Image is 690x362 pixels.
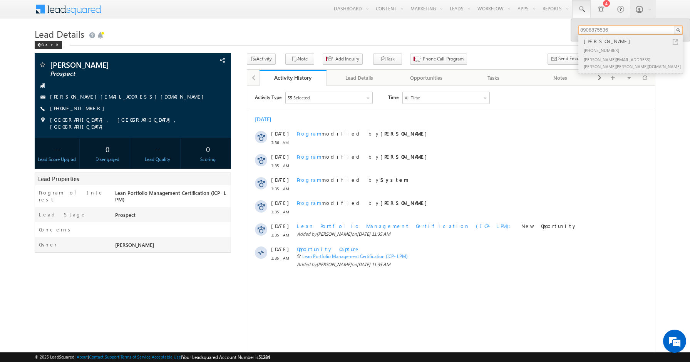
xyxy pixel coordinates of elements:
[69,176,104,181] span: [PERSON_NAME]
[77,354,88,359] a: About
[335,55,359,62] span: Add Inquiry
[50,67,184,74] span: modified by
[39,226,73,233] label: Concerns
[582,55,685,71] div: [PERSON_NAME][EMAIL_ADDRESS][PERSON_NAME][PERSON_NAME][DOMAIN_NAME]
[188,156,229,163] div: Scoring
[133,67,184,74] strong: [PERSON_NAME]
[50,70,173,78] span: Prospect
[50,44,184,51] span: modified by
[133,114,184,120] strong: [PERSON_NAME]
[50,145,370,152] span: Added by on
[527,70,594,86] a: Notes
[558,55,580,62] span: Send Email
[87,156,128,163] div: Disengaged
[466,73,520,82] div: Tasks
[50,114,74,120] span: Program
[410,54,467,65] button: Phone Call_Program
[39,241,57,248] label: Owner
[274,137,330,143] span: New Opportunity
[423,55,464,62] span: Phone Call_Program
[24,114,41,121] span: [DATE]
[39,189,106,203] label: Program of Interest
[39,211,86,218] label: Lead Stage
[50,67,74,74] span: Program
[37,142,78,156] div: --
[141,6,151,17] span: Time
[582,37,685,45] div: [PERSON_NAME]
[105,237,140,248] em: Start Chat
[110,176,143,181] span: [DATE] 11:35 AM
[50,114,184,121] span: modified by
[24,160,41,167] span: [DATE]
[10,71,141,231] textarea: Type your message and hit 'Enter'
[115,241,154,248] span: [PERSON_NAME]
[50,160,113,166] span: Opportunity Capture
[13,40,32,50] img: d_60004797649_company_0_60004797649
[24,137,41,144] span: [DATE]
[8,6,34,17] span: Activity Type
[137,142,178,156] div: --
[285,54,314,65] button: Note
[24,53,47,60] span: 11:36 AM
[152,354,181,359] a: Acceptable Use
[50,90,161,97] span: modified by
[50,116,211,130] span: [GEOGRAPHIC_DATA], [GEOGRAPHIC_DATA], [GEOGRAPHIC_DATA]
[113,189,231,206] div: Lean Portfolio Management Certification (ICP- LPM)
[126,4,145,22] div: Minimize live chat window
[39,6,125,18] div: Sales Activity,Program,Email Bounced,Email Link Clicked,Email Marked Spam & 50 more..
[50,44,74,51] span: Program
[8,30,33,37] div: [DATE]
[333,73,387,82] div: Lead Details
[265,74,321,81] div: Activity History
[35,28,84,40] span: Lead Details
[87,142,128,156] div: 0
[24,169,47,176] span: 11:35 AM
[50,137,268,143] span: Lean Portfolio Management Certification (ICP- LPM)
[50,61,173,69] span: [PERSON_NAME]
[260,70,327,86] a: Activity History
[393,70,460,86] a: Opportunities
[327,70,394,86] a: Lead Details
[24,146,47,153] span: 11:35 AM
[50,90,74,97] span: Program
[40,8,62,15] div: 55 Selected
[69,145,104,151] span: [PERSON_NAME]
[37,156,78,163] div: Lead Score Upgrad
[182,354,270,360] span: Your Leadsquared Account Number is
[133,90,161,97] strong: System
[38,175,79,183] span: Lead Properties
[373,54,402,65] button: Task
[24,67,41,74] span: [DATE]
[35,41,66,47] a: Back
[247,54,276,65] button: Activity
[460,70,527,86] a: Tasks
[50,175,370,182] span: Added by on
[548,54,584,65] button: Send Email
[113,211,231,222] div: Prospect
[55,168,161,173] a: Lean Portfolio Management Certification (ICP- LPM)
[24,76,47,83] span: 11:35 AM
[323,54,363,65] button: Add Inquiry
[24,44,41,51] span: [DATE]
[24,90,41,97] span: [DATE]
[35,41,62,49] div: Back
[137,156,178,163] div: Lead Quality
[157,8,173,15] div: All Time
[35,354,270,361] span: © 2025 LeadSquared | | | | |
[258,354,270,360] span: 51284
[24,99,47,106] span: 11:35 AM
[50,93,208,100] a: [PERSON_NAME][EMAIL_ADDRESS][DOMAIN_NAME]
[533,73,587,82] div: Notes
[399,73,453,82] div: Opportunities
[24,122,47,129] span: 11:35 AM
[40,40,129,50] div: Chat with us now
[582,45,685,55] div: [PHONE_NUMBER]
[133,44,184,51] strong: [PERSON_NAME]
[188,142,229,156] div: 0
[50,105,108,112] span: [PHONE_NUMBER]
[110,145,143,151] span: [DATE] 11:35 AM
[89,354,119,359] a: Contact Support
[121,354,151,359] a: Terms of Service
